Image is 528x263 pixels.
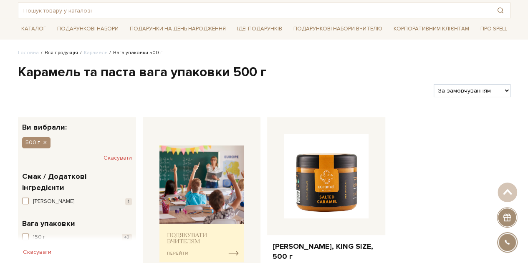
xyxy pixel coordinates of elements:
button: 150 г +2 [22,233,132,242]
a: Ідеї подарунків [234,23,285,35]
img: Солона карамель, KING SIZE, 500 г [284,134,369,218]
a: [PERSON_NAME], KING SIZE, 500 г [272,242,380,261]
li: Вага упаковки 500 г [107,49,162,57]
span: Смак / Додаткові інгредієнти [22,171,130,193]
a: Головна [18,50,39,56]
span: 500 г [25,139,40,146]
div: Ви вибрали: [18,117,136,131]
button: Скасувати [104,151,132,165]
button: 500 г [22,137,51,148]
img: banner [159,145,244,263]
a: Про Spell [477,23,510,35]
span: [PERSON_NAME] [33,198,74,206]
span: 150 г [33,233,45,242]
a: Подарунки на День народження [126,23,229,35]
a: Каталог [18,23,50,35]
input: Пошук товару у каталозі [18,3,491,18]
span: +2 [122,234,132,241]
button: Пошук товару у каталозі [491,3,510,18]
a: Подарункові набори Вчителю [290,22,386,36]
span: Вага упаковки [22,218,75,229]
button: Скасувати [18,245,56,259]
a: Карамель [84,50,107,56]
h1: Карамель та паста вага упаковки 500 г [18,64,510,81]
button: [PERSON_NAME] 1 [22,198,132,206]
a: Корпоративним клієнтам [390,23,472,35]
a: Вся продукція [45,50,78,56]
span: 1 [125,198,132,205]
a: Подарункові набори [54,23,122,35]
